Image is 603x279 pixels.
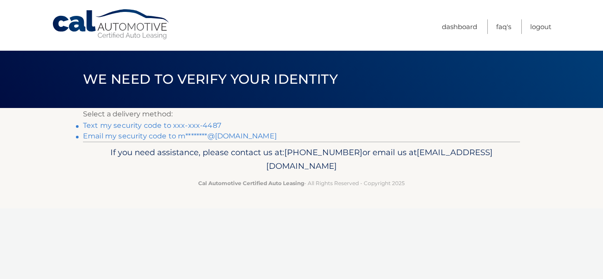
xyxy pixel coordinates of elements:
a: Email my security code to m********@[DOMAIN_NAME] [83,132,277,140]
strong: Cal Automotive Certified Auto Leasing [198,180,304,186]
span: [PHONE_NUMBER] [284,147,362,157]
a: Dashboard [442,19,477,34]
p: If you need assistance, please contact us at: or email us at [89,145,514,174]
a: FAQ's [496,19,511,34]
p: - All Rights Reserved - Copyright 2025 [89,179,514,188]
p: Select a delivery method: [83,108,520,120]
a: Cal Automotive [52,9,171,40]
span: We need to verify your identity [83,71,338,87]
a: Text my security code to xxx-xxx-4487 [83,121,221,130]
a: Logout [530,19,551,34]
